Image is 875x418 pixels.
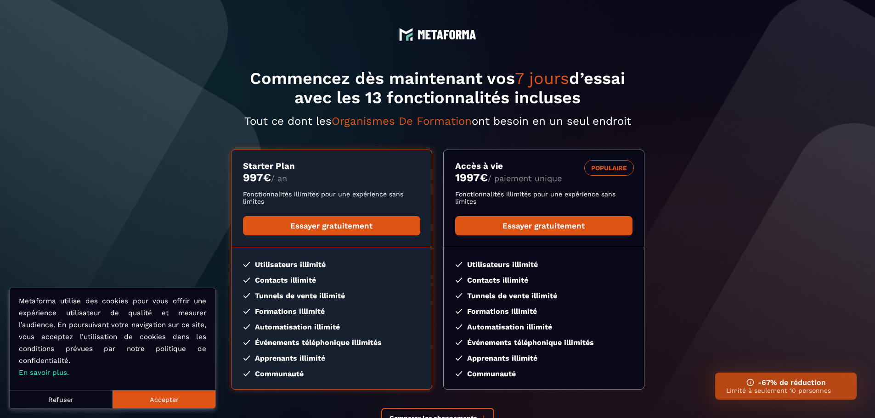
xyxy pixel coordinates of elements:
p: Fonctionnalités illimités pour une expérience sans limites [455,190,632,205]
a: En savoir plus. [19,368,69,377]
li: Automatisation illimité [455,323,632,331]
img: checked [243,293,250,298]
img: logo [399,28,413,41]
a: Essayer gratuitement [243,216,420,235]
img: checked [455,324,463,329]
button: Accepter [113,390,215,408]
p: Fonctionnalités illimités pour une expérience sans limites [243,190,420,205]
img: checked [243,324,250,329]
img: checked [243,262,250,267]
span: / paiement unique [488,173,562,183]
img: checked [455,293,463,298]
img: checked [243,371,250,376]
div: POPULAIRE [584,160,634,176]
button: Refuser [10,390,113,408]
li: Tunnels de vente illimité [455,291,632,300]
p: Limité à seulement 10 personnes [726,387,846,394]
li: Tunnels de vente illimité [243,291,420,300]
money: 1997 [455,171,488,184]
img: checked [455,340,463,345]
li: Événements téléphonique illimités [243,338,420,347]
img: checked [455,262,463,267]
img: checked [455,309,463,314]
h3: Accès à vie [455,161,632,171]
li: Formations illimité [243,307,420,316]
li: Formations illimité [455,307,632,316]
li: Événements téléphonique illimités [455,338,632,347]
img: checked [243,278,250,283]
a: Essayer gratuitement [455,216,632,235]
h3: Starter Plan [243,161,420,171]
h3: -67% de réduction [726,378,846,387]
h1: Commencez dès maintenant vos d’essai avec les 13 fonctionnalités incluses [231,69,644,107]
li: Apprenants illimité [243,354,420,362]
money: 997 [243,171,271,184]
li: Utilisateurs illimité [455,260,632,269]
currency: € [480,171,488,184]
img: logo [418,30,476,39]
p: Metaforma utilise des cookies pour vous offrir une expérience utilisateur de qualité et mesurer l... [19,295,206,379]
li: Communauté [243,369,420,378]
img: checked [455,371,463,376]
img: ifno [746,379,754,386]
li: Apprenants illimité [455,354,632,362]
li: Communauté [455,369,632,378]
li: Automatisation illimité [243,323,420,331]
span: 7 jours [515,69,569,88]
span: / an [271,173,287,183]
span: Organismes De Formation [332,115,472,128]
li: Utilisateurs illimité [243,260,420,269]
p: Tout ce dont les ont besoin en un seul endroit [231,115,644,128]
img: checked [243,356,250,361]
currency: € [263,171,271,184]
li: Contacts illimité [243,276,420,284]
img: checked [455,356,463,361]
li: Contacts illimité [455,276,632,284]
img: checked [455,278,463,283]
img: checked [243,309,250,314]
img: checked [243,340,250,345]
